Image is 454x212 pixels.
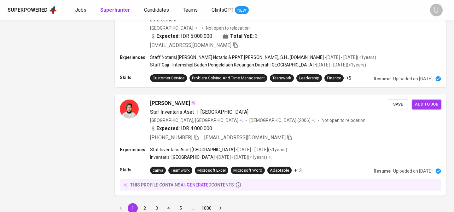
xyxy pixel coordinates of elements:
[374,76,391,82] p: Resume
[49,5,57,15] img: app logo
[150,117,243,123] div: [GEOGRAPHIC_DATA], [GEOGRAPHIC_DATA]
[75,6,88,14] a: Jobs
[181,182,211,187] span: AI-generated
[197,168,226,174] div: Microsoft Excel
[120,167,150,173] p: Skills
[150,25,193,31] div: [GEOGRAPHIC_DATA]
[215,154,267,160] p: • [DATE] - [DATE] ( <1 years )
[412,100,441,109] button: Add to job
[8,7,48,14] div: Superpowered
[327,75,341,81] div: Finance
[100,6,131,14] a: Superhunter
[212,7,234,13] span: GlintsGPT
[346,75,351,81] p: +5
[322,117,365,123] p: Not open to relocation
[150,62,314,68] p: Staff Gaji - Internship | Badan Pengelolaan Keuangan Daerah [GEOGRAPHIC_DATA]
[150,32,212,40] div: IDR 5.000.000
[249,117,315,123] div: (2006)
[150,42,231,48] span: [EMAIL_ADDRESS][DOMAIN_NAME]
[156,32,180,40] b: Expected:
[75,7,86,13] span: Jobs
[204,135,286,140] span: [EMAIL_ADDRESS][DOMAIN_NAME]
[272,75,291,81] div: Teamwork
[171,168,190,174] div: Teamwork
[391,101,405,108] span: Save
[100,7,130,13] b: Superhunter
[120,74,150,81] p: Skills
[120,54,150,60] p: Experiences
[270,168,289,174] div: Adaptable
[144,7,169,13] span: Candidates
[235,7,249,14] span: NEW
[415,101,438,108] span: Add to job
[130,182,234,188] p: this profile contains contents
[196,108,198,116] span: |
[255,32,258,40] span: 3
[183,7,198,13] span: Teams
[153,168,163,174] div: canva
[115,95,446,196] a: [PERSON_NAME]Staf Inventaris Aset|[GEOGRAPHIC_DATA][GEOGRAPHIC_DATA], [GEOGRAPHIC_DATA][DEMOGRAPH...
[388,100,408,109] button: Save
[183,6,199,14] a: Teams
[144,6,170,14] a: Candidates
[314,62,366,68] p: • [DATE] - [DATE] ( <1 years )
[192,75,265,81] div: Problem Solving And Time Management
[156,125,180,132] b: Expected:
[150,135,192,140] span: [PHONE_NUMBER]
[393,168,433,174] p: Uploaded on [DATE]
[324,54,376,60] p: • [DATE] - [DATE] ( <1 years )
[249,117,297,123] span: [DEMOGRAPHIC_DATA]
[150,109,194,115] span: Staf Inventaris Aset
[393,76,433,82] p: Uploaded on [DATE]
[150,125,212,132] div: IDR 4.000.000
[235,146,287,153] p: • [DATE] - [DATE] ( <1 years )
[299,75,319,81] div: Leadership
[150,100,190,107] span: [PERSON_NAME]
[201,109,248,115] span: [GEOGRAPHIC_DATA]
[212,6,249,14] a: GlintsGPT NEW
[8,5,57,15] a: Superpoweredapp logo
[120,146,150,153] p: Experiences
[120,100,139,118] img: 3fbc00529e48bea6d63f3e4d3adadb02.jpg
[374,168,391,174] p: Resume
[150,146,235,153] p: Staf Inventaris Aset | [GEOGRAPHIC_DATA]
[150,154,215,160] p: Inventaris | [GEOGRAPHIC_DATA]
[206,25,250,31] p: Not open to relocation
[233,168,262,174] div: Microsoft Word
[230,32,254,40] b: Total YoE:
[188,205,198,211] div: …
[191,100,196,106] img: magic_wand.svg
[294,167,302,174] p: +13
[153,75,184,81] div: Customer Service
[430,4,443,16] div: U
[150,54,324,60] p: Staff Notaris | [PERSON_NAME] Notaris & PPAT [PERSON_NAME], S.H., [DOMAIN_NAME]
